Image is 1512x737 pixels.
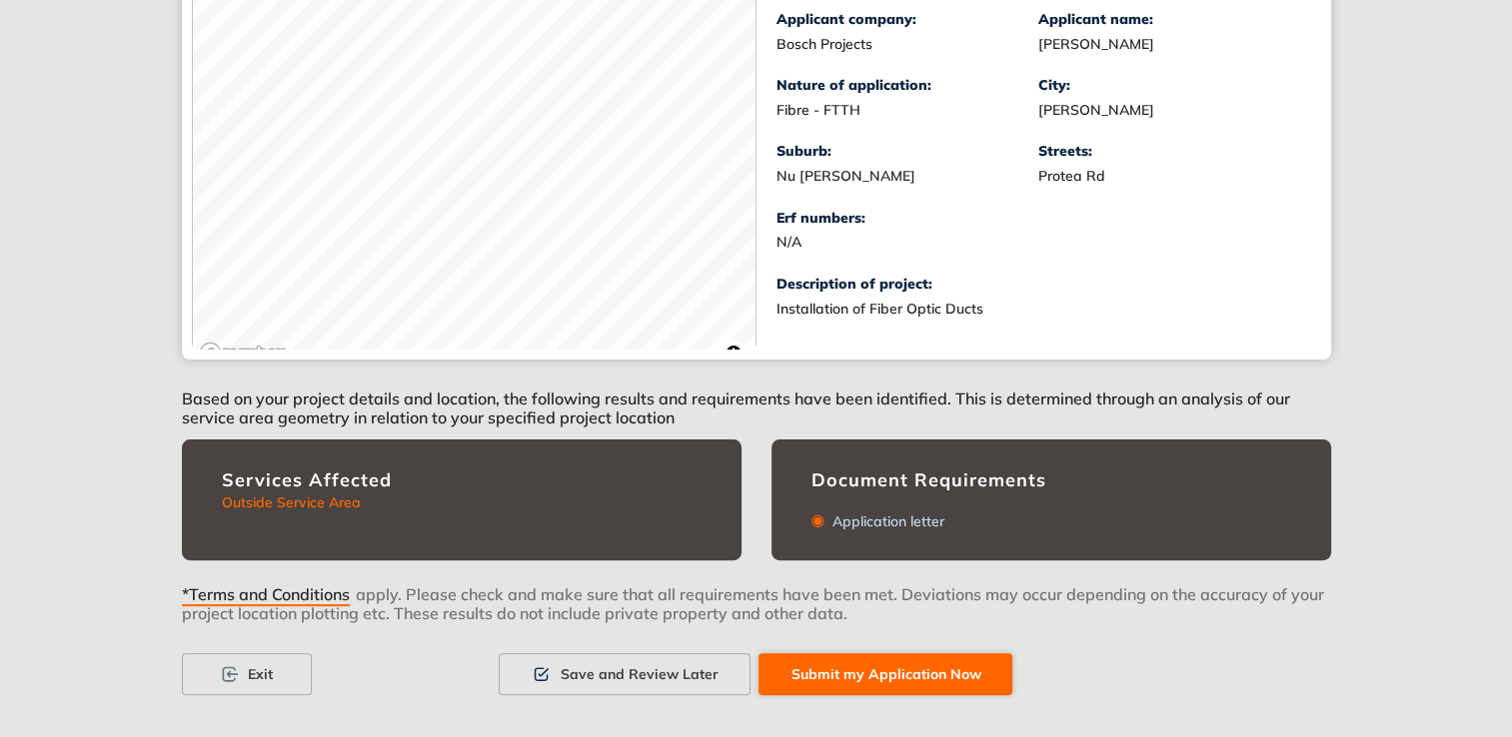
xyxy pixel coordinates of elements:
[776,11,1039,28] div: Applicant company:
[776,36,1039,53] div: Bosch Projects
[758,653,1012,695] button: Submit my Application Now
[1038,168,1301,185] div: Protea Rd
[182,585,350,606] span: *Terms and Conditions
[248,663,273,685] span: Exit
[824,513,944,530] div: Application letter
[790,663,980,685] span: Submit my Application Now
[1038,77,1301,94] div: City:
[1038,11,1301,28] div: Applicant name:
[776,102,1039,119] div: Fibre - FTTH
[1038,36,1301,53] div: [PERSON_NAME]
[776,234,1039,251] div: N/A
[182,360,1331,439] div: Based on your project details and location, the following results and requirements have been iden...
[499,653,751,695] button: Save and Review Later
[728,342,740,364] span: Toggle attribution
[776,143,1039,160] div: Suburb:
[182,653,312,695] button: Exit
[776,301,1276,318] div: Installation of Fiber Optic Ducts
[182,584,1331,653] div: apply. Please check and make sure that all requirements have been met. Deviations may occur depen...
[776,276,1301,293] div: Description of project:
[811,469,1291,491] div: Document Requirements
[182,584,356,598] button: *Terms and Conditions
[222,469,702,491] div: Services Affected
[222,493,361,511] span: Outside Service Area
[199,342,287,365] a: Mapbox logo
[776,210,1039,227] div: Erf numbers:
[776,77,1039,94] div: Nature of application:
[776,168,1039,185] div: Nu [PERSON_NAME]
[1038,102,1301,119] div: [PERSON_NAME]
[1038,143,1301,160] div: Streets:
[560,663,718,685] span: Save and Review Later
